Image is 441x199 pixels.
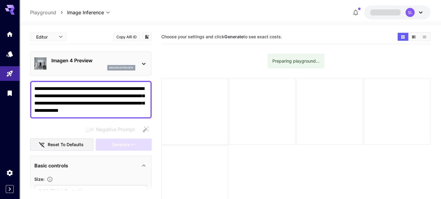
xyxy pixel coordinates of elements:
span: Choose your settings and click to see exact costs. [161,34,282,39]
button: Show images in video view [408,33,419,41]
div: Preparing playground... [272,56,319,67]
b: Generate [224,34,243,39]
nav: breadcrumb [30,9,67,16]
button: Reset to defaults [30,139,93,151]
button: Add to library [144,33,150,40]
button: Copy AIR ID [113,33,140,41]
div: Home [6,30,13,38]
div: Settings [6,169,13,177]
div: Basic controls [34,158,147,173]
div: Models [6,50,13,58]
span: Negative prompts are not compatible with the selected model. [84,125,140,133]
span: Negative Prompt [96,126,135,133]
div: Imagen 4 Previewimagen4preview [34,54,147,73]
div: Library [6,89,13,97]
span: Size : [34,177,44,182]
button: Show images in grid view [398,33,408,41]
p: Imagen 4 Preview [51,57,135,64]
button: SL [364,5,430,19]
span: Editor [36,34,55,40]
button: Adjust the dimensions of the generated image by specifying its width and height in pixels, or sel... [44,176,55,182]
p: Basic controls [34,162,68,169]
div: SL [405,8,415,17]
button: Show images in list view [419,33,430,41]
span: Image Inference [67,9,104,16]
div: Show images in grid viewShow images in video viewShow images in list view [397,32,430,41]
button: Expand sidebar [6,185,14,193]
div: Playground [6,70,13,77]
p: imagen4preview [109,66,133,70]
a: Playground [30,9,56,16]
